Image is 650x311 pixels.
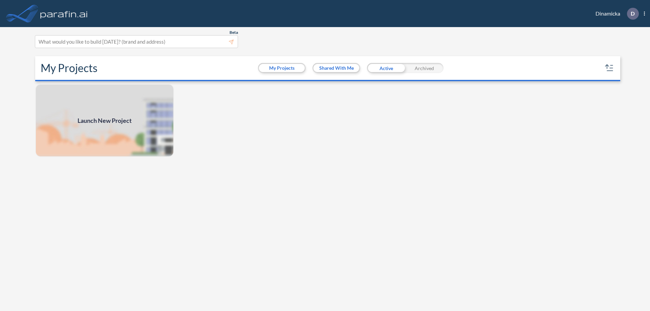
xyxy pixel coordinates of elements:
[585,8,645,20] div: Dinamicka
[259,64,305,72] button: My Projects
[35,84,174,157] a: Launch New Project
[35,84,174,157] img: add
[367,63,405,73] div: Active
[78,116,132,125] span: Launch New Project
[405,63,443,73] div: Archived
[230,30,238,35] span: Beta
[313,64,359,72] button: Shared With Me
[604,63,615,73] button: sort
[631,10,635,17] p: D
[39,7,89,20] img: logo
[41,62,97,74] h2: My Projects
